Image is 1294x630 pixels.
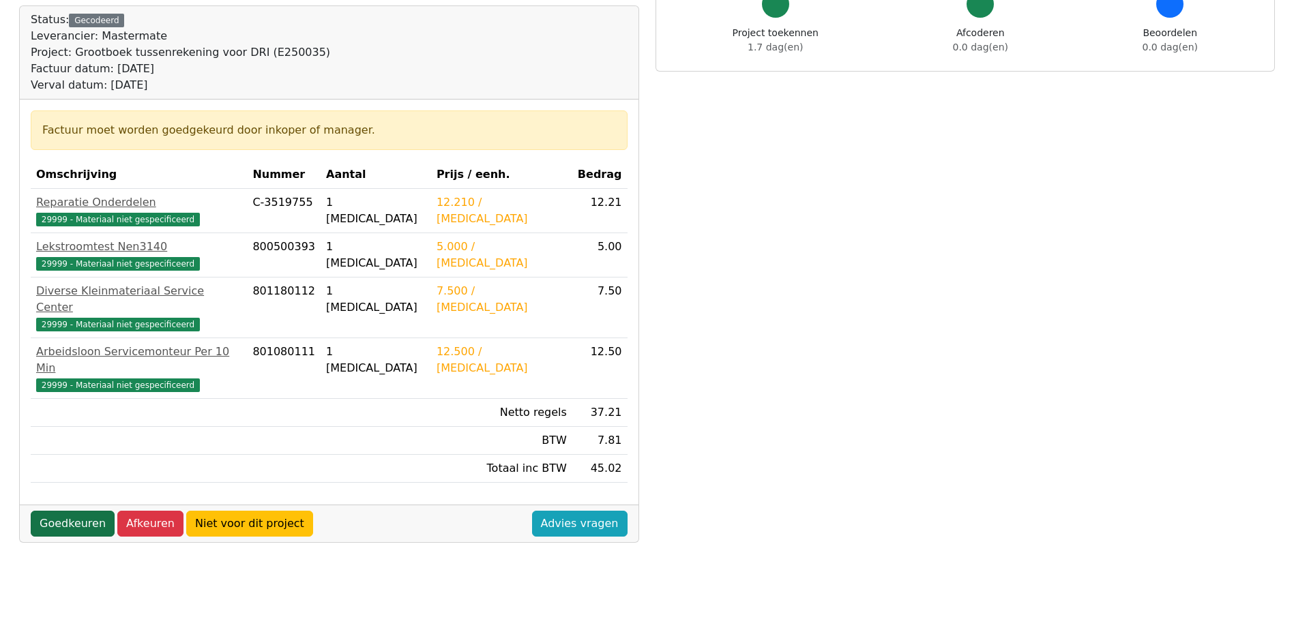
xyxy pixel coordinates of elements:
[953,42,1008,52] span: 0.0 dag(en)
[572,189,628,233] td: 12.21
[572,427,628,455] td: 7.81
[31,61,330,77] div: Factuur datum: [DATE]
[431,399,572,427] td: Netto regels
[31,77,330,93] div: Verval datum: [DATE]
[31,28,330,44] div: Leverancier: Mastermate
[36,283,241,316] div: Diverse Kleinmateriaal Service Center
[437,344,567,376] div: 12.500 / [MEDICAL_DATA]
[748,42,803,52] span: 1.7 dag(en)
[247,233,321,277] td: 800500393
[431,455,572,483] td: Totaal inc BTW
[117,511,183,537] a: Afkeuren
[247,161,321,189] th: Nummer
[1143,26,1198,55] div: Beoordelen
[36,194,241,211] div: Reparatie Onderdelen
[321,161,431,189] th: Aantal
[36,318,200,331] span: 29999 - Materiaal niet gespecificeerd
[31,511,115,537] a: Goedkeuren
[437,239,567,271] div: 5.000 / [MEDICAL_DATA]
[437,194,567,227] div: 12.210 / [MEDICAL_DATA]
[36,194,241,227] a: Reparatie Onderdelen29999 - Materiaal niet gespecificeerd
[31,44,330,61] div: Project: Grootboek tussenrekening voor DRI (E250035)
[572,399,628,427] td: 37.21
[953,26,1008,55] div: Afcoderen
[36,344,241,376] div: Arbeidsloon Servicemonteur Per 10 Min
[532,511,628,537] a: Advies vragen
[36,378,200,392] span: 29999 - Materiaal niet gespecificeerd
[42,122,616,138] div: Factuur moet worden goedgekeurd door inkoper of manager.
[326,344,426,376] div: 1 [MEDICAL_DATA]
[326,283,426,316] div: 1 [MEDICAL_DATA]
[431,161,572,189] th: Prijs / eenh.
[572,233,628,277] td: 5.00
[733,26,819,55] div: Project toekennen
[36,239,241,271] a: Lekstroomtest Nen314029999 - Materiaal niet gespecificeerd
[69,14,124,27] div: Gecodeerd
[437,283,567,316] div: 7.500 / [MEDICAL_DATA]
[572,277,628,338] td: 7.50
[186,511,313,537] a: Niet voor dit project
[247,277,321,338] td: 801180112
[247,338,321,399] td: 801080111
[572,161,628,189] th: Bedrag
[431,427,572,455] td: BTW
[326,239,426,271] div: 1 [MEDICAL_DATA]
[572,338,628,399] td: 12.50
[36,257,200,271] span: 29999 - Materiaal niet gespecificeerd
[36,283,241,332] a: Diverse Kleinmateriaal Service Center29999 - Materiaal niet gespecificeerd
[31,161,247,189] th: Omschrijving
[31,12,330,93] div: Status:
[572,455,628,483] td: 45.02
[1143,42,1198,52] span: 0.0 dag(en)
[36,239,241,255] div: Lekstroomtest Nen3140
[247,189,321,233] td: C-3519755
[326,194,426,227] div: 1 [MEDICAL_DATA]
[36,213,200,226] span: 29999 - Materiaal niet gespecificeerd
[36,344,241,393] a: Arbeidsloon Servicemonteur Per 10 Min29999 - Materiaal niet gespecificeerd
